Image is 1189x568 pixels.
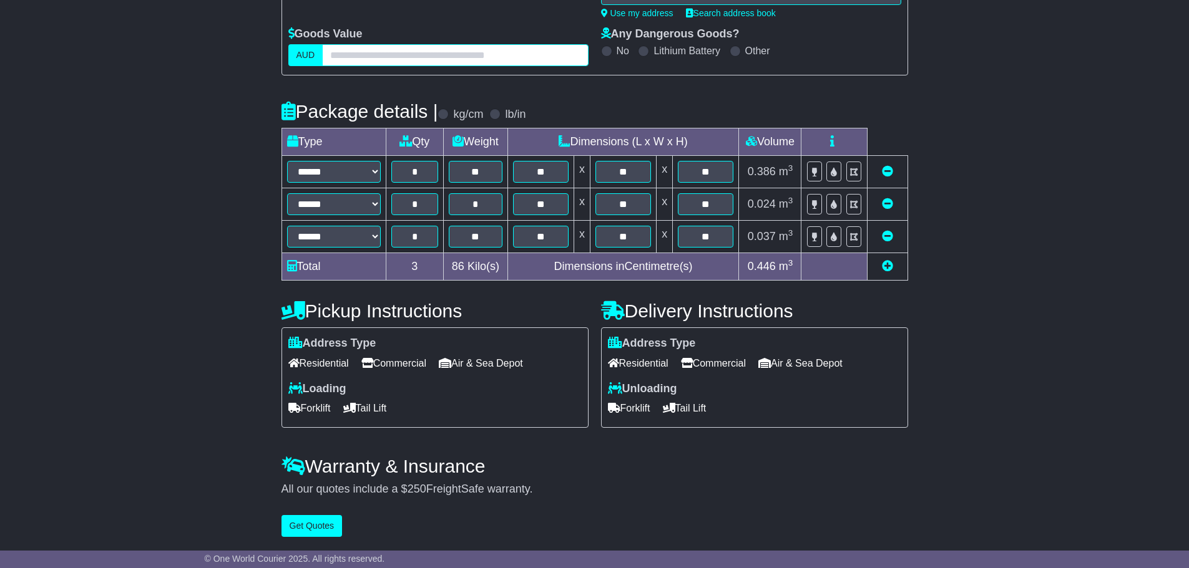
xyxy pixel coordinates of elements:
[505,108,526,122] label: lb/in
[439,354,523,373] span: Air & Sea Depot
[601,301,908,321] h4: Delivery Instructions
[653,45,720,57] label: Lithium Battery
[281,253,386,281] td: Total
[681,354,746,373] span: Commercial
[608,354,668,373] span: Residential
[386,128,444,156] td: Qty
[452,260,464,272] span: 86
[574,188,590,221] td: x
[748,198,776,210] span: 0.024
[748,230,776,243] span: 0.037
[882,260,893,272] a: Add new item
[788,258,793,267] sup: 3
[444,128,508,156] td: Weight
[288,382,346,396] label: Loading
[617,45,629,57] label: No
[788,228,793,238] sup: 3
[882,165,893,178] a: Remove this item
[788,163,793,173] sup: 3
[507,128,739,156] td: Dimensions (L x W x H)
[453,108,483,122] label: kg/cm
[779,198,793,210] span: m
[882,198,893,210] a: Remove this item
[788,196,793,205] sup: 3
[663,398,707,418] span: Tail Lift
[686,8,776,18] a: Search address book
[657,188,673,221] td: x
[507,253,739,281] td: Dimensions in Centimetre(s)
[574,156,590,188] td: x
[748,260,776,272] span: 0.446
[657,221,673,253] td: x
[657,156,673,188] td: x
[574,221,590,253] td: x
[361,354,426,373] span: Commercial
[288,27,363,41] label: Goods Value
[386,253,444,281] td: 3
[444,253,508,281] td: Kilo(s)
[281,456,908,476] h4: Warranty & Insurance
[779,165,793,178] span: m
[288,337,376,350] label: Address Type
[343,398,387,418] span: Tail Lift
[281,483,908,496] div: All our quotes include a $ FreightSafe warranty.
[281,101,438,122] h4: Package details |
[281,301,589,321] h4: Pickup Instructions
[408,483,426,495] span: 250
[288,398,331,418] span: Forklift
[882,230,893,243] a: Remove this item
[608,337,696,350] label: Address Type
[608,398,650,418] span: Forklift
[281,128,386,156] td: Type
[288,354,349,373] span: Residential
[601,27,740,41] label: Any Dangerous Goods?
[608,382,677,396] label: Unloading
[288,44,323,66] label: AUD
[779,260,793,272] span: m
[748,165,776,178] span: 0.386
[779,230,793,243] span: m
[739,128,801,156] td: Volume
[601,8,673,18] a: Use my address
[205,554,385,564] span: © One World Courier 2025. All rights reserved.
[745,45,770,57] label: Other
[281,515,343,537] button: Get Quotes
[758,354,843,373] span: Air & Sea Depot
